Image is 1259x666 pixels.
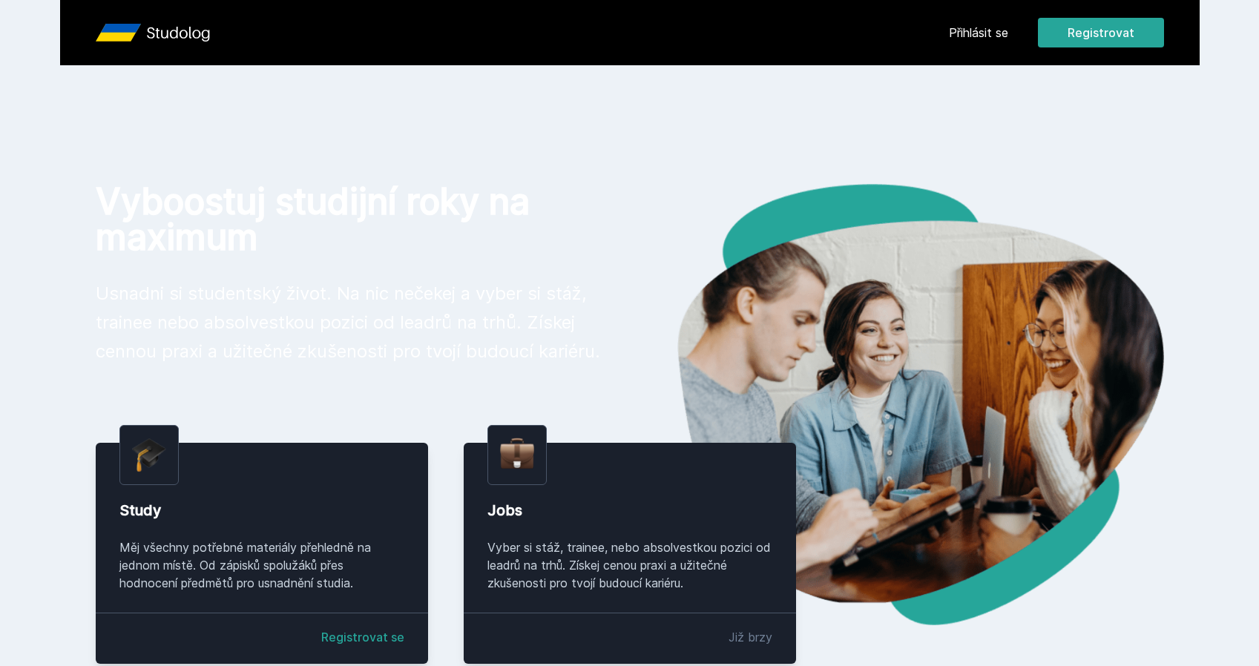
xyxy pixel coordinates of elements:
img: graduation-cap.png [132,438,166,472]
img: hero.png [630,184,1164,625]
h1: Vyboostuj studijní roky na maximum [96,184,606,255]
div: Již brzy [729,628,772,646]
button: Registrovat [1038,18,1164,47]
div: Měj všechny potřebné materiály přehledně na jednom místě. Od zápisků spolužáků přes hodnocení pře... [119,538,404,592]
p: Usnadni si studentský život. Na nic nečekej a vyber si stáž, trainee nebo absolvestkou pozici od ... [96,279,606,366]
div: Jobs [487,500,772,521]
img: briefcase.png [500,435,534,472]
div: Study [119,500,404,521]
div: Vyber si stáž, trainee, nebo absolvestkou pozici od leadrů na trhů. Získej cenou praxi a užitečné... [487,538,772,592]
a: Přihlásit se [949,24,1008,42]
a: Registrovat se [321,628,404,646]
